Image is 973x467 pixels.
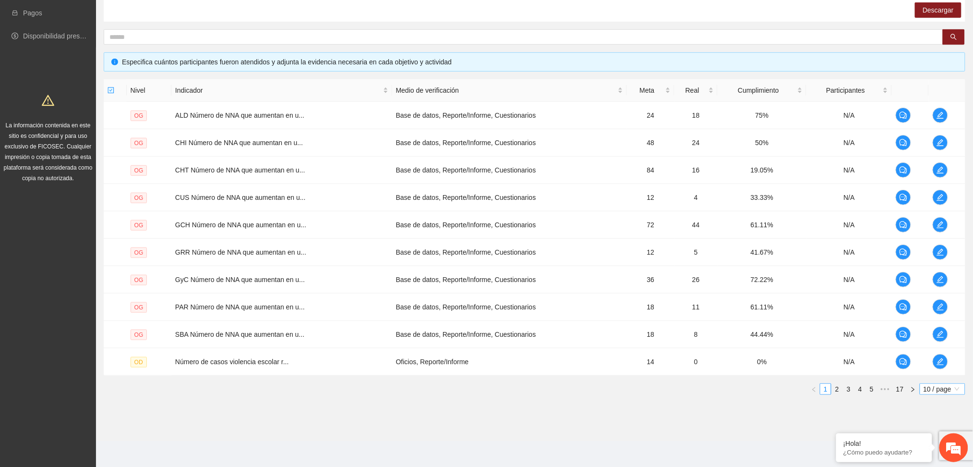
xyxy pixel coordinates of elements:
[175,331,304,338] span: SBA Número de NNA que aumentan en u...
[915,2,961,18] button: Descargar
[896,190,911,205] button: comment
[175,276,305,283] span: GyC Número de NNA que aumentan en u...
[933,272,948,287] button: edit
[42,94,54,107] span: warning
[392,321,627,348] td: Base de datos, Reporte/Informe, Cuestionarios
[933,327,948,342] button: edit
[933,276,948,283] span: edit
[831,383,843,395] li: 2
[843,440,925,447] div: ¡Hola!
[674,211,718,239] td: 44
[933,108,948,123] button: edit
[877,383,893,395] span: •••
[631,85,663,96] span: Meta
[627,294,674,321] td: 18
[933,221,948,229] span: edit
[122,57,958,67] div: Especifica cuántos participantes fueron atendidos y adjunta la evidencia necesaria en cada objeti...
[718,239,806,266] td: 41.67%
[392,79,627,102] th: Medio de verificación
[806,294,892,321] td: N/A
[933,354,948,369] button: edit
[896,245,911,260] button: comment
[806,348,892,376] td: N/A
[806,239,892,266] td: N/A
[392,102,627,129] td: Base de datos, Reporte/Informe, Cuestionarios
[627,348,674,376] td: 14
[933,303,948,311] span: edit
[392,211,627,239] td: Base de datos, Reporte/Informe, Cuestionarios
[718,129,806,157] td: 50%
[843,383,854,395] li: 3
[943,29,965,45] button: search
[175,166,305,174] span: CHT Número de NNA que aumentan en u...
[108,87,114,94] span: check-square
[832,384,842,394] a: 2
[171,79,392,102] th: Indicador
[392,294,627,321] td: Base de datos, Reporte/Informe, Cuestionarios
[175,194,306,201] span: CUS Número de NNA que aumentan en u...
[392,266,627,294] td: Base de datos, Reporte/Informe, Cuestionarios
[56,128,132,225] span: Estamos en línea.
[806,102,892,129] td: N/A
[175,303,305,311] span: PAR Número de NNA que aumentan en u...
[674,157,718,184] td: 16
[718,294,806,321] td: 61.11%
[896,162,911,178] button: comment
[806,157,892,184] td: N/A
[627,211,674,239] td: 72
[131,302,147,313] span: OG
[131,275,147,285] span: OG
[933,111,948,119] span: edit
[923,5,954,15] span: Descargar
[674,79,718,102] th: Real
[933,139,948,147] span: edit
[131,247,147,258] span: OG
[843,384,854,394] a: 3
[131,330,147,340] span: OG
[866,383,877,395] li: 5
[866,384,877,394] a: 5
[907,383,919,395] button: right
[131,111,147,121] span: OG
[127,79,171,102] th: Nivel
[808,383,820,395] button: left
[23,32,105,40] a: Disponibilidad presupuestal
[721,85,795,96] span: Cumplimiento
[674,348,718,376] td: 0
[843,449,925,456] p: ¿Cómo puedo ayudarte?
[933,217,948,233] button: edit
[820,384,831,394] a: 1
[674,102,718,129] td: 18
[175,139,303,147] span: CHI Número de NNA que aumentan en u...
[896,108,911,123] button: comment
[811,387,817,393] span: left
[627,129,674,157] td: 48
[893,383,907,395] li: 17
[806,211,892,239] td: N/A
[392,348,627,376] td: Oficios, Reporte/Informe
[111,59,118,65] span: info-circle
[674,129,718,157] td: 24
[674,321,718,348] td: 8
[157,5,180,28] div: Minimizar ventana de chat en vivo
[806,79,892,102] th: Participantes
[131,138,147,148] span: OG
[907,383,919,395] li: Next Page
[627,321,674,348] td: 18
[23,9,42,17] a: Pagos
[806,129,892,157] td: N/A
[933,166,948,174] span: edit
[806,321,892,348] td: N/A
[896,354,911,369] button: comment
[810,85,881,96] span: Participantes
[718,79,806,102] th: Cumplimiento
[175,111,304,119] span: ALD Número de NNA que aumentan en u...
[896,272,911,287] button: comment
[674,294,718,321] td: 11
[131,165,147,176] span: OG
[855,384,865,394] a: 4
[718,266,806,294] td: 72.22%
[933,190,948,205] button: edit
[4,122,93,182] span: La información contenida en este sitio es confidencial y para uso exclusivo de FICOSEC. Cualquier...
[392,239,627,266] td: Base de datos, Reporte/Informe, Cuestionarios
